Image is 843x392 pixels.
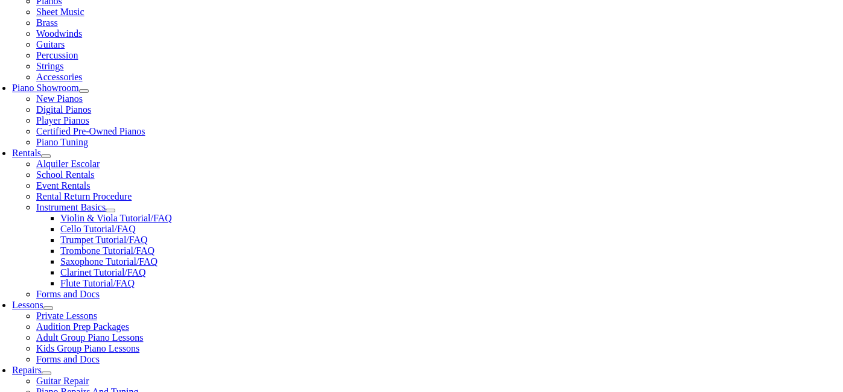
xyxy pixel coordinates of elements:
button: Open submenu of Rentals [41,154,51,158]
a: School Rentals [36,169,94,180]
a: Cello Tutorial/FAQ [60,224,136,234]
a: Violin & Viola Tutorial/FAQ [60,213,172,223]
button: Open submenu of Instrument Basics [106,209,115,212]
a: Alquiler Escolar [36,159,100,169]
a: Piano Tuning [36,137,88,147]
a: Percussion [36,50,78,60]
a: Certified Pre-Owned Pianos [36,126,145,136]
a: Trumpet Tutorial/FAQ [60,235,147,245]
button: Open submenu of Lessons [43,306,53,310]
a: Audition Prep Packages [36,321,129,332]
a: Rentals [12,148,41,158]
a: Guitar Repair [36,376,89,386]
a: Sheet Music [36,7,84,17]
a: Private Lessons [36,311,97,321]
a: Forms and Docs [36,289,100,299]
a: Digital Pianos [36,104,91,115]
a: Player Pianos [36,115,89,125]
a: New Pianos [36,93,83,104]
a: Event Rentals [36,180,90,191]
a: Flute Tutorial/FAQ [60,278,135,288]
a: Adult Group Piano Lessons [36,332,143,343]
a: Brass [36,17,58,28]
a: Piano Showroom [12,83,79,93]
a: Lessons [12,300,43,310]
a: Forms and Docs [36,354,100,364]
button: Open submenu of Repairs [42,371,51,375]
a: Guitars [36,39,65,49]
a: Accessories [36,72,82,82]
a: Trombone Tutorial/FAQ [60,245,154,256]
a: Clarinet Tutorial/FAQ [60,267,146,277]
a: Strings [36,61,63,71]
button: Open submenu of Piano Showroom [79,89,89,93]
a: Kids Group Piano Lessons [36,343,139,353]
a: Saxophone Tutorial/FAQ [60,256,157,267]
a: Repairs [12,365,42,375]
a: Woodwinds [36,28,82,39]
a: Instrument Basics [36,202,106,212]
a: Rental Return Procedure [36,191,132,201]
